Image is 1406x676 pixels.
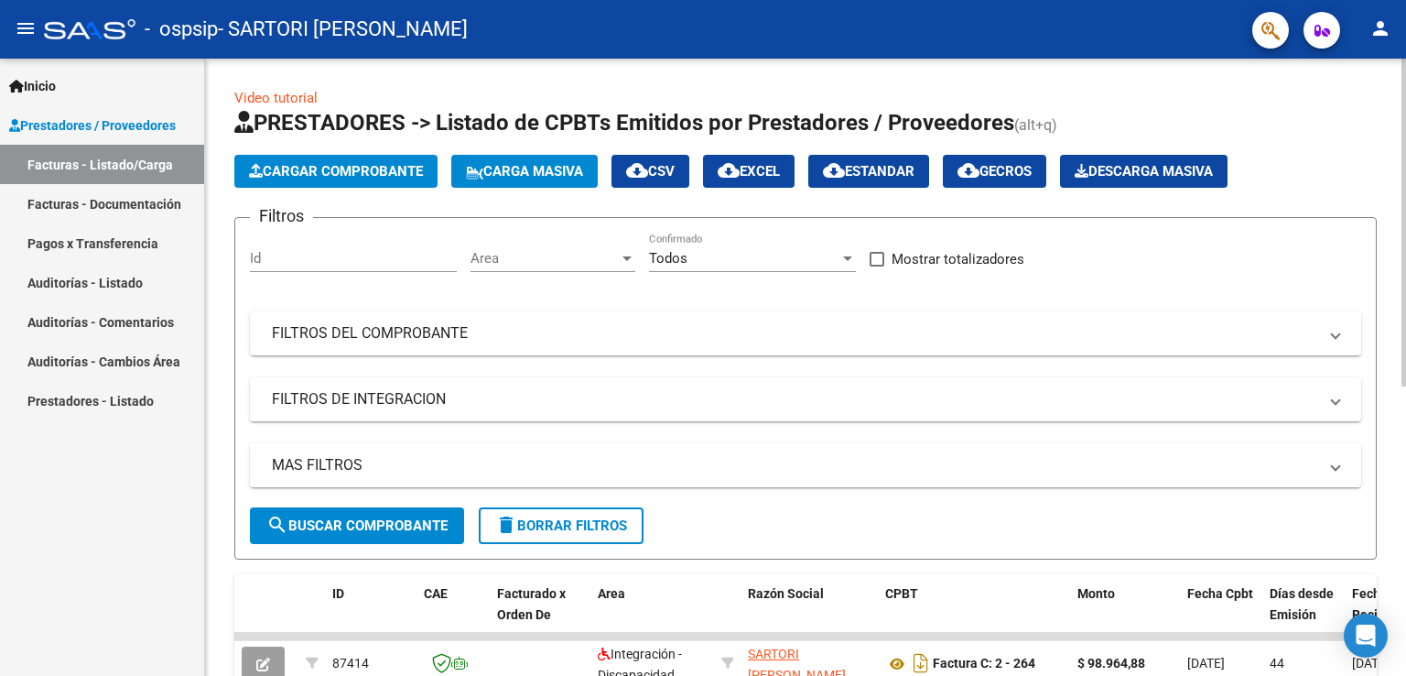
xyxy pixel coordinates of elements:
[266,514,288,536] mat-icon: search
[451,155,598,188] button: Carga Masiva
[885,586,918,601] span: CPBT
[495,514,517,536] mat-icon: delete
[611,155,689,188] button: CSV
[250,311,1361,355] mat-expansion-panel-header: FILTROS DEL COMPROBANTE
[1014,116,1057,134] span: (alt+q)
[933,657,1035,671] strong: Factura C: 2 - 264
[470,250,619,267] span: Area
[957,163,1032,180] span: Gecros
[479,507,644,544] button: Borrar Filtros
[497,586,566,622] span: Facturado x Orden De
[466,163,583,180] span: Carga Masiva
[416,574,490,655] datatable-header-cell: CAE
[234,155,438,188] button: Cargar Comprobante
[325,574,416,655] datatable-header-cell: ID
[332,586,344,601] span: ID
[1180,574,1262,655] datatable-header-cell: Fecha Cpbt
[943,155,1046,188] button: Gecros
[145,9,218,49] span: - ospsip
[266,518,448,534] span: Buscar Comprobante
[741,574,878,655] datatable-header-cell: Razón Social
[1077,656,1145,671] strong: $ 98.964,88
[626,163,675,180] span: CSV
[718,159,740,181] mat-icon: cloud_download
[272,389,1317,409] mat-panel-title: FILTROS DE INTEGRACION
[748,586,824,601] span: Razón Social
[9,115,176,136] span: Prestadores / Proveedores
[703,155,795,188] button: EXCEL
[1352,656,1390,671] span: [DATE]
[332,656,369,671] span: 87414
[250,507,464,544] button: Buscar Comprobante
[1262,574,1345,655] datatable-header-cell: Días desde Emisión
[1187,656,1225,671] span: [DATE]
[495,518,627,534] span: Borrar Filtros
[823,163,914,180] span: Estandar
[823,159,845,181] mat-icon: cloud_download
[250,443,1361,487] mat-expansion-panel-header: MAS FILTROS
[249,163,423,180] span: Cargar Comprobante
[649,250,687,267] span: Todos
[272,323,1317,343] mat-panel-title: FILTROS DEL COMPROBANTE
[626,159,648,181] mat-icon: cloud_download
[1070,574,1180,655] datatable-header-cell: Monto
[892,248,1024,270] span: Mostrar totalizadores
[1060,155,1228,188] button: Descarga Masiva
[1344,614,1388,658] div: Open Intercom Messenger
[808,155,929,188] button: Estandar
[218,9,468,49] span: - SARTORI [PERSON_NAME]
[490,574,590,655] datatable-header-cell: Facturado x Orden De
[1075,163,1213,180] span: Descarga Masiva
[1270,586,1334,622] span: Días desde Emisión
[9,76,56,96] span: Inicio
[1187,586,1253,601] span: Fecha Cpbt
[718,163,780,180] span: EXCEL
[15,17,37,39] mat-icon: menu
[1369,17,1391,39] mat-icon: person
[878,574,1070,655] datatable-header-cell: CPBT
[1077,586,1115,601] span: Monto
[1352,586,1403,622] span: Fecha Recibido
[234,110,1014,136] span: PRESTADORES -> Listado de CPBTs Emitidos por Prestadores / Proveedores
[1060,155,1228,188] app-download-masive: Descarga masiva de comprobantes (adjuntos)
[424,586,448,601] span: CAE
[590,574,714,655] datatable-header-cell: Area
[250,377,1361,421] mat-expansion-panel-header: FILTROS DE INTEGRACION
[250,203,313,229] h3: Filtros
[272,455,1317,475] mat-panel-title: MAS FILTROS
[598,586,625,601] span: Area
[1270,656,1284,671] span: 44
[234,90,318,106] a: Video tutorial
[957,159,979,181] mat-icon: cloud_download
